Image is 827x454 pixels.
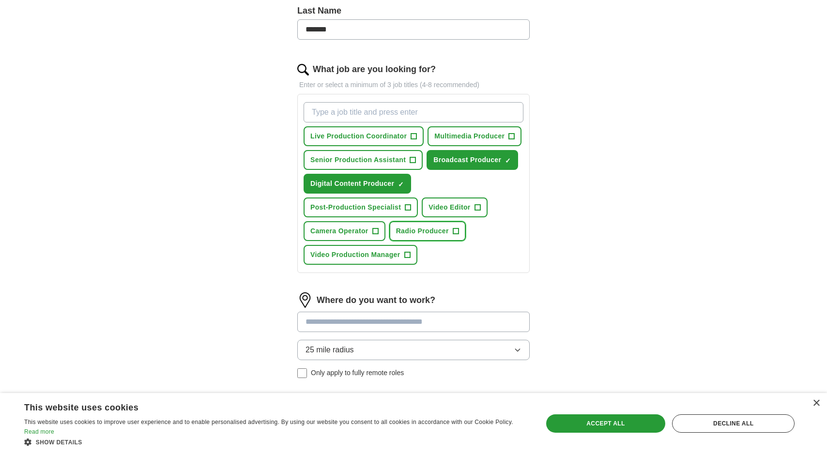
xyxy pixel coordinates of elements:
span: Radio Producer [396,226,449,236]
label: Last Name [297,4,530,17]
img: location.png [297,292,313,308]
span: Video Production Manager [310,250,400,260]
span: Video Editor [429,202,470,212]
div: Decline all [672,414,795,433]
div: Accept all [546,414,666,433]
input: Only apply to fully remote roles [297,368,307,378]
label: What job are you looking for? [313,63,436,76]
button: Senior Production Assistant [304,150,423,170]
button: Broadcast Producer✓ [427,150,518,170]
div: Close [812,400,820,407]
span: Senior Production Assistant [310,155,406,165]
p: Enter or select a minimum of 3 job titles (4-8 recommended) [297,80,530,90]
button: Post-Production Specialist [304,197,418,217]
span: Digital Content Producer [310,179,394,189]
span: 25 mile radius [306,344,354,356]
span: Live Production Coordinator [310,131,407,141]
label: Where do you want to work? [317,294,435,307]
span: ✓ [398,181,404,188]
button: Video Production Manager [304,245,417,265]
img: search.png [297,64,309,76]
button: Multimedia Producer [428,126,521,146]
button: Camera Operator [304,221,385,241]
button: Digital Content Producer✓ [304,174,411,194]
button: Video Editor [422,197,487,217]
span: Broadcast Producer [433,155,501,165]
span: Multimedia Producer [434,131,505,141]
button: 25 mile radius [297,340,530,360]
a: Read more, opens a new window [24,428,54,435]
div: This website uses cookies [24,399,503,413]
button: Radio Producer [389,221,466,241]
span: Camera Operator [310,226,368,236]
input: Type a job title and press enter [304,102,523,122]
span: Post-Production Specialist [310,202,401,212]
span: ✓ [505,157,511,165]
span: This website uses cookies to improve user experience and to enable personalised advertising. By u... [24,419,513,425]
span: Only apply to fully remote roles [311,368,404,378]
div: Show details [24,437,527,447]
span: Show details [36,439,82,446]
button: Live Production Coordinator [304,126,424,146]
